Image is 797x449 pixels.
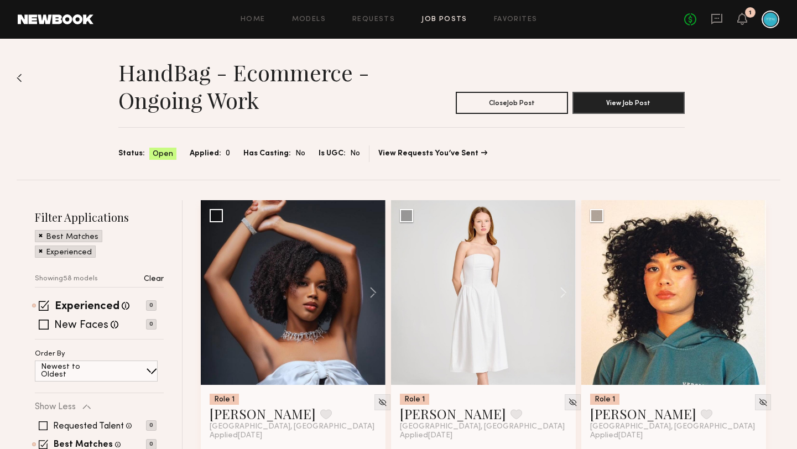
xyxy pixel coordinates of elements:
[350,148,360,160] span: No
[572,92,685,114] button: View Job Post
[494,16,538,23] a: Favorites
[352,16,395,23] a: Requests
[590,394,619,405] div: Role 1
[53,422,124,431] label: Requested Talent
[378,150,487,158] a: View Requests You’ve Sent
[400,405,506,422] a: [PERSON_NAME]
[378,398,387,407] img: Unhide Model
[55,301,119,312] label: Experienced
[421,16,467,23] a: Job Posts
[400,431,567,440] div: Applied [DATE]
[210,394,239,405] div: Role 1
[54,320,108,331] label: New Faces
[17,74,22,82] img: Back to previous page
[35,351,65,358] p: Order By
[295,148,305,160] span: No
[568,398,577,407] img: Unhide Model
[590,405,696,422] a: [PERSON_NAME]
[226,148,230,160] span: 0
[146,300,157,311] p: 0
[590,431,757,440] div: Applied [DATE]
[241,16,265,23] a: Home
[243,148,291,160] span: Has Casting:
[146,420,157,431] p: 0
[153,149,173,160] span: Open
[758,398,768,407] img: Unhide Model
[210,422,374,431] span: [GEOGRAPHIC_DATA], [GEOGRAPHIC_DATA]
[190,148,221,160] span: Applied:
[456,92,568,114] button: CloseJob Post
[118,148,145,160] span: Status:
[144,275,164,283] p: Clear
[46,233,98,241] p: Best Matches
[210,431,377,440] div: Applied [DATE]
[35,275,98,283] p: Showing 58 models
[118,59,402,114] h1: HandBag - Ecommerce - ongoing work
[400,422,565,431] span: [GEOGRAPHIC_DATA], [GEOGRAPHIC_DATA]
[210,405,316,422] a: [PERSON_NAME]
[319,148,346,160] span: Is UGC:
[46,249,92,257] p: Experienced
[35,403,76,411] p: Show Less
[35,210,164,224] h2: Filter Applications
[146,319,157,330] p: 0
[292,16,326,23] a: Models
[749,10,752,16] div: 1
[41,363,107,379] p: Newest to Oldest
[590,422,755,431] span: [GEOGRAPHIC_DATA], [GEOGRAPHIC_DATA]
[400,394,429,405] div: Role 1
